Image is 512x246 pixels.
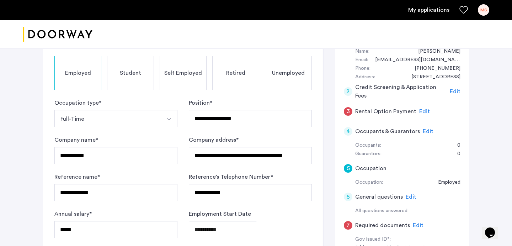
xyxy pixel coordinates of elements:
span: Edit [450,89,460,94]
span: Employed [65,69,91,77]
button: Select option [160,110,177,127]
label: Company address * [189,136,239,144]
div: MS [478,4,489,16]
span: Unemployed [272,69,305,77]
h5: Required documents [355,221,410,230]
h5: Occupants & Guarantors [355,127,420,136]
div: Email: [355,56,368,64]
span: Self Employed [164,69,202,77]
div: Max Schwarz [411,47,460,56]
label: Reference name * [54,173,100,181]
span: Edit [406,194,416,200]
div: 0 [450,150,460,158]
div: 4 [344,127,352,136]
label: Company name * [54,136,98,144]
div: Guarantors: [355,150,382,158]
iframe: chat widget [482,218,505,239]
a: My application [408,6,449,14]
h5: Credit Screening & Application Fees [355,83,447,100]
label: Reference’s Telephone Number * [189,173,273,181]
div: Occupation: [355,178,383,187]
div: Occupants: [355,141,381,150]
h5: Rental Option Payment [355,107,416,116]
span: Retired [226,69,245,77]
div: 7 [344,221,352,230]
div: All questions answered [355,207,460,215]
span: Edit [413,223,423,228]
div: 0 [450,141,460,150]
a: Favorites [459,6,468,14]
div: 5 [344,164,352,173]
div: Address: [355,73,375,82]
button: Select option [54,110,161,127]
div: Name: [355,47,369,56]
div: 6 [344,193,352,201]
span: Edit [423,129,433,134]
div: +17812060241 [407,64,460,73]
div: 3 [344,107,352,116]
img: arrow [166,116,172,122]
div: Gov issued ID*: [355,235,445,244]
input: Employment Start Date [189,221,257,238]
label: Annual salary * [54,210,92,218]
div: Employed [431,178,460,187]
label: Position * [189,99,212,107]
label: Employment Start Date [189,210,251,218]
img: logo [23,21,92,48]
div: 2 [344,87,352,96]
h5: General questions [355,193,403,201]
span: Student [120,69,141,77]
span: Edit [419,109,430,114]
h5: Occupation [355,164,386,173]
div: maxdschwarz@gmail.com [368,56,460,64]
a: Cazamio logo [23,21,92,48]
div: 69 Seaview Avenue [404,73,460,82]
div: Phone: [355,64,370,73]
label: Occupation type * [54,99,101,107]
